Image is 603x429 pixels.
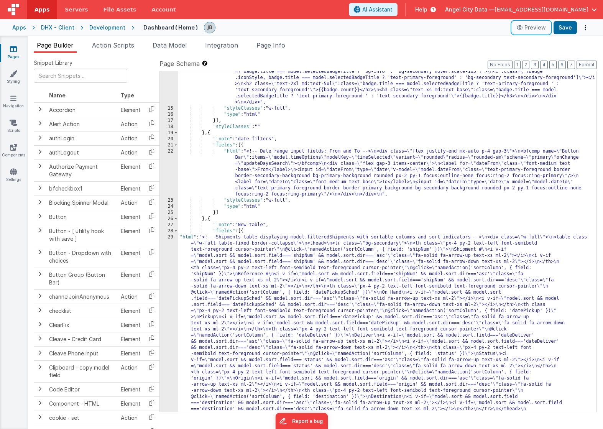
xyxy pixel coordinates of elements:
span: Page Builder [37,41,74,49]
div: 27 [160,222,178,228]
div: 21 [160,142,178,148]
td: Action [118,131,144,145]
td: Element [118,224,144,246]
button: 5 [549,61,557,69]
td: Cleave Phone input [46,346,118,360]
img: 9990944320bbc1bcb8cfbc08cd9c0949 [204,22,215,33]
div: 17 [160,118,178,124]
h4: Dashboard ( Home ) [143,25,198,30]
td: Element [118,181,144,196]
td: Button - Dropdown with choices [46,246,118,268]
div: 25 [160,210,178,216]
td: ClearFix [46,318,118,332]
button: Format [577,61,597,69]
td: cookie - set [46,411,118,425]
button: 3 [531,61,539,69]
button: No Folds [488,61,513,69]
span: Servers [65,6,88,13]
td: Button - [ utility hook with save ] [46,224,118,246]
span: Data Model [153,41,187,49]
td: Clipboard - copy model field [46,360,118,382]
div: 14 [160,44,178,105]
td: Element [118,318,144,332]
div: DHX - Client [41,24,74,31]
td: Element [118,396,144,411]
button: Options [580,22,591,33]
td: bfcheckbox1 [46,181,118,196]
button: 1 [514,61,521,69]
span: Page Info [256,41,285,49]
td: Action [118,289,144,304]
div: Apps [12,24,26,31]
td: Element [118,103,144,117]
input: Search Snippets ... [34,69,127,83]
td: Cleave - Credit Card [46,332,118,346]
td: Element [118,268,144,289]
span: [EMAIL_ADDRESS][DOMAIN_NAME] [495,6,588,13]
button: 4 [540,61,548,69]
button: 7 [567,61,575,69]
span: File Assets [104,6,136,13]
iframe: Marker.io feedback button [275,413,328,429]
button: 6 [558,61,566,69]
div: 16 [160,112,178,118]
td: Blocking Spinner Modal [46,196,118,210]
span: Action Scripts [92,41,134,49]
span: Help [415,6,427,13]
td: Element [118,159,144,181]
span: Apps [35,6,49,13]
button: 2 [522,61,529,69]
td: Action [118,117,144,131]
div: 26 [160,216,178,222]
div: 22 [160,148,178,197]
td: channelJoinAnonymous [46,289,118,304]
span: AI Assistant [362,6,393,13]
td: Button [46,210,118,224]
span: Integration [205,41,238,49]
div: 28 [160,228,178,234]
td: Action [118,360,144,382]
td: Element [118,210,144,224]
div: 19 [160,130,178,136]
span: Page Schema [159,59,200,68]
td: authLogin [46,131,118,145]
button: AI Assistant [349,3,398,16]
button: Save [554,21,577,34]
div: 20 [160,136,178,142]
div: 24 [160,204,178,210]
td: Authorize Payment Gateway [46,159,118,181]
div: 18 [160,124,178,130]
td: Action [118,196,144,210]
span: Snippet Library [34,59,72,67]
td: Action [118,145,144,159]
span: Angel City Data — [445,6,495,13]
button: Preview [512,21,550,34]
div: Development [89,24,125,31]
td: Code Editor [46,382,118,396]
button: Angel City Data — [EMAIL_ADDRESS][DOMAIN_NAME] [445,6,597,13]
td: Element [118,346,144,360]
td: Component - HTML [46,396,118,411]
td: Alert Action [46,117,118,131]
td: Element [118,382,144,396]
td: Element [118,246,144,268]
div: 23 [160,197,178,204]
td: Element [118,304,144,318]
td: Accordion [46,103,118,117]
td: Button Group (Button Bar) [46,268,118,289]
div: 15 [160,105,178,112]
td: checklist [46,304,118,318]
td: Element [118,332,144,346]
span: Type [121,92,134,99]
span: Name [49,92,66,99]
td: Action [118,411,144,425]
td: authLogout [46,145,118,159]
